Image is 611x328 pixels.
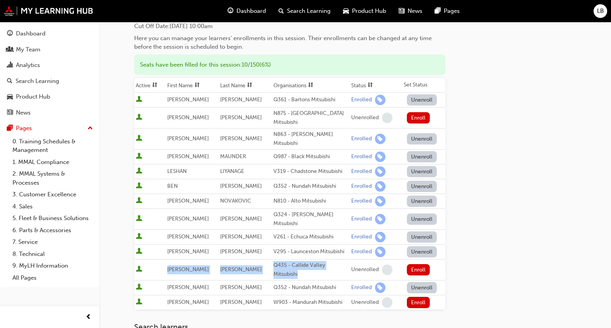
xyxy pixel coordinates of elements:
[9,201,96,213] a: 4. Sales
[136,114,142,122] span: User is active
[16,29,46,38] div: Dashboard
[167,183,178,189] span: BEN
[444,7,460,16] span: Pages
[220,135,262,142] span: [PERSON_NAME]
[375,232,385,242] span: learningRecordVerb_ENROLL-icon
[375,181,385,192] span: learningRecordVerb_ENROLL-icon
[375,95,385,105] span: learningRecordVerb_ENROLL-icon
[407,213,437,225] button: Unenroll
[272,3,337,19] a: search-iconSearch Learning
[407,181,437,192] button: Unenroll
[220,168,244,175] span: LIYANAGE
[9,260,96,272] a: 9. MyLH Information
[368,82,373,89] span: sorting-icon
[167,233,209,240] span: [PERSON_NAME]
[273,298,348,307] div: W903 - Mandurah Mitsubishi
[9,224,96,236] a: 6. Parts & Accessories
[392,3,429,19] a: news-iconNews
[273,233,348,242] div: V261 - Echuca Mitsubishi
[375,282,385,293] span: learningRecordVerb_ENROLL-icon
[351,168,372,175] div: Enrolled
[167,135,209,142] span: [PERSON_NAME]
[273,182,348,191] div: Q352 - Nundah Mitsubishi
[3,42,96,57] a: My Team
[134,55,445,75] div: Seats have been filled for this session : 10 / 150 ( 6% )
[136,266,142,273] span: User is active
[407,196,437,207] button: Unenroll
[7,46,13,53] span: people-icon
[167,284,209,291] span: [PERSON_NAME]
[375,247,385,257] span: learningRecordVerb_ENROLL-icon
[399,6,404,16] span: news-icon
[351,248,372,256] div: Enrolled
[167,168,187,175] span: LESHAN
[375,134,385,144] span: learningRecordVerb_ENROLL-icon
[228,6,233,16] span: guage-icon
[375,166,385,177] span: learningRecordVerb_ENROLL-icon
[382,297,392,308] span: learningRecordVerb_NONE-icon
[16,92,50,101] div: Product Hub
[3,26,96,41] a: Dashboard
[167,248,209,255] span: [PERSON_NAME]
[3,74,96,88] a: Search Learning
[272,78,350,93] th: Toggle SortBy
[9,189,96,201] a: 3. Customer Excellence
[429,3,466,19] a: pages-iconPages
[351,233,372,241] div: Enrolled
[194,82,200,89] span: sorting-icon
[166,78,219,93] th: Toggle SortBy
[134,78,166,93] th: Toggle SortBy
[136,248,142,256] span: User is active
[247,82,252,89] span: sorting-icon
[273,261,348,279] div: Q435 - Callide Valley Mitsubishi
[136,298,142,306] span: User is active
[593,4,607,18] button: LB
[273,152,348,161] div: Q987 - Black Mitsubishi
[9,212,96,224] a: 5. Fleet & Business Solutions
[273,283,348,292] div: Q352 - Nundah Mitsubishi
[3,121,96,136] button: Pages
[407,282,437,293] button: Unenroll
[308,82,313,89] span: sorting-icon
[382,113,392,123] span: learningRecordVerb_NONE-icon
[343,6,349,16] span: car-icon
[167,96,209,103] span: [PERSON_NAME]
[167,215,209,222] span: [PERSON_NAME]
[167,299,209,305] span: [PERSON_NAME]
[3,25,96,121] button: DashboardMy TeamAnalyticsSearch LearningProduct HubNews
[3,90,96,104] a: Product Hub
[351,183,372,190] div: Enrolled
[220,96,262,103] span: [PERSON_NAME]
[408,7,422,16] span: News
[407,264,430,275] button: Enroll
[136,215,142,223] span: User is active
[136,153,142,160] span: User is active
[134,23,213,30] span: Cut Off Date : [DATE] 10:00am
[402,78,445,93] th: Set Status
[7,109,13,116] span: news-icon
[273,210,348,228] div: Q324 - [PERSON_NAME] Mitsubishi
[4,6,93,16] img: mmal
[350,78,402,93] th: Toggle SortBy
[351,114,379,122] div: Unenrolled
[16,77,59,86] div: Search Learning
[9,136,96,156] a: 0. Training Schedules & Management
[351,96,372,104] div: Enrolled
[407,112,430,123] button: Enroll
[435,6,441,16] span: pages-icon
[382,265,392,275] span: learningRecordVerb_NONE-icon
[407,94,437,106] button: Unenroll
[88,123,93,134] span: up-icon
[407,297,430,308] button: Enroll
[278,6,284,16] span: search-icon
[7,93,13,101] span: car-icon
[167,198,209,204] span: [PERSON_NAME]
[220,284,262,291] span: [PERSON_NAME]
[220,215,262,222] span: [PERSON_NAME]
[273,247,348,256] div: V295 - Launceston Mitsubishi
[220,198,251,204] span: NOVAKOVIC
[136,197,142,205] span: User is active
[407,151,437,162] button: Unenroll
